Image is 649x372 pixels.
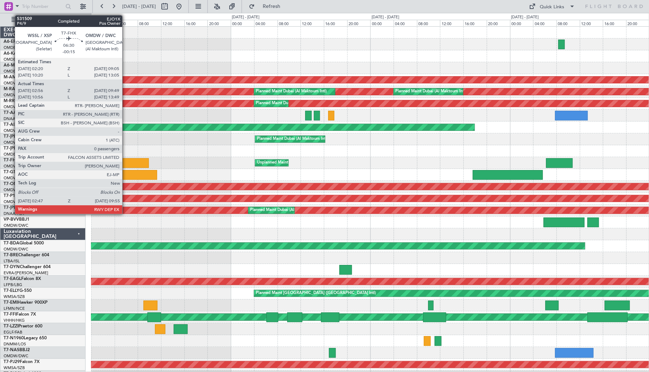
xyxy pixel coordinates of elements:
a: LTBA/ISL [4,258,20,264]
a: OMDB/DXB [4,69,25,74]
button: All Aircraft [8,14,78,26]
a: T7-[PERSON_NAME]Global 7500 [4,134,70,139]
span: T7-[PERSON_NAME] [4,146,45,151]
div: Unplanned Maint [GEOGRAPHIC_DATA] (Al Maktoum Intl) [257,157,363,168]
span: T7-GTS [4,170,18,174]
a: LFPB/LBG [4,282,22,288]
span: T7-BDA [4,241,19,245]
span: T7-FFI [4,312,16,317]
span: All Aircraft [19,17,76,22]
div: 16:00 [603,20,626,26]
div: 04:00 [115,20,138,26]
a: T7-ONEXFalcon 8X [4,182,42,186]
a: T7-N1960Legacy 650 [4,336,47,340]
div: 16:00 [324,20,347,26]
a: OMDW/DWC [4,128,28,133]
div: 00:00 [510,20,533,26]
a: OMDW/DWC [4,199,28,205]
a: T7-[PERSON_NAME]Global 6000 [4,146,70,151]
span: M-AMBR [4,75,22,79]
a: M-RRRRGlobal 6000 [4,99,45,103]
div: 04:00 [533,20,556,26]
span: A6-MAH [4,63,21,68]
a: DNAA/ABV [4,116,25,121]
div: 12:00 [300,20,324,26]
div: 08:00 [138,20,161,26]
a: M-RAFIGlobal 7500 [4,87,43,91]
a: T7-DYNChallenger 604 [4,265,51,269]
div: 12:00 [440,20,463,26]
a: T7-AIXGlobal 5000 [4,123,42,127]
span: T7-NAS [4,348,19,352]
div: 08:00 [556,20,580,26]
a: VP-BVVBBJ1 [4,217,29,222]
span: T7-EMI [4,300,18,305]
a: T7-AAYGlobal 7500 [4,111,43,115]
a: OMDW/DWC [4,187,28,193]
a: OMDW/DWC [4,81,28,86]
div: 16:00 [184,20,208,26]
div: Planned Maint Dubai (Al Maktoum Intl) [256,98,327,109]
a: OMDW/DWC [4,223,28,228]
div: [DATE] - [DATE] [371,14,399,20]
a: T7-BREChallenger 604 [4,253,49,257]
a: T7-ELLYG-550 [4,289,32,293]
a: OMDW/DWC [4,164,28,169]
span: T7-[PERSON_NAME] [4,134,45,139]
div: 00:00 [370,20,393,26]
span: T7-[PERSON_NAME] [4,206,45,210]
span: T7-FHX [4,158,19,162]
div: Planned Maint Dubai (Al Maktoum Intl) [256,86,327,97]
span: [DATE] - [DATE] [122,3,156,10]
a: T7-PJ29Falcon 7X [4,360,40,364]
a: EGLF/FAB [4,330,22,335]
span: T7-AIX [4,123,17,127]
a: T7-FHXGlobal 5000 [4,158,43,162]
a: M-AMBRGlobal 5000 [4,75,46,79]
a: DNMM/LOS [4,341,26,347]
a: WMSA/SZB [4,365,25,371]
span: T7-BRE [4,253,18,257]
a: OMDW/DWC [4,353,28,359]
div: 12:00 [580,20,603,26]
div: [DATE] - [DATE] [511,14,539,20]
span: Refresh [256,4,286,9]
div: 16:00 [463,20,487,26]
span: T7-ONEX [4,182,23,186]
a: T7-NASBBJ2 [4,348,30,352]
a: T7-[PERSON_NAME]Global 6000 [4,206,70,210]
a: OMDB/DXB [4,45,25,50]
button: Quick Links [525,1,579,12]
a: OMDW/DWC [4,92,28,98]
div: Planned Maint Dubai (Al Maktoum Intl) [250,205,321,216]
div: 04:00 [393,20,417,26]
a: T7-EAGLFalcon 8X [4,277,41,281]
div: 00:00 [231,20,254,26]
span: A6-EFI [4,40,17,44]
span: T7-AAY [4,111,19,115]
div: 04:00 [254,20,277,26]
span: T7-LZZI [4,324,18,329]
a: T7-LZZIPraetor 600 [4,324,42,329]
a: OMDW/DWC [4,104,28,110]
a: OMDB/DXB [4,57,25,62]
div: 20:00 [207,20,231,26]
span: T7-ELLY [4,289,19,293]
span: M-RRRR [4,99,20,103]
div: 20:00 [347,20,370,26]
span: VP-BVV [4,217,19,222]
a: T7-P1MPG-650ER [4,194,39,198]
span: T7-EAGL [4,277,21,281]
span: T7-PJ29 [4,360,20,364]
div: 12:00 [161,20,184,26]
span: T7-P1MP [4,194,22,198]
div: Planned Maint Dubai (Al Maktoum Intl) [257,134,328,144]
a: T7-EMIHawker 900XP [4,300,47,305]
a: EVRA/[PERSON_NAME] [4,270,48,276]
div: 08:00 [277,20,301,26]
a: T7-GTSGlobal 7500 [4,170,43,174]
button: Refresh [245,1,289,12]
a: OMDB/DXB [4,152,25,157]
a: OMDW/DWC [4,140,28,145]
span: A6-KAH [4,51,20,56]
